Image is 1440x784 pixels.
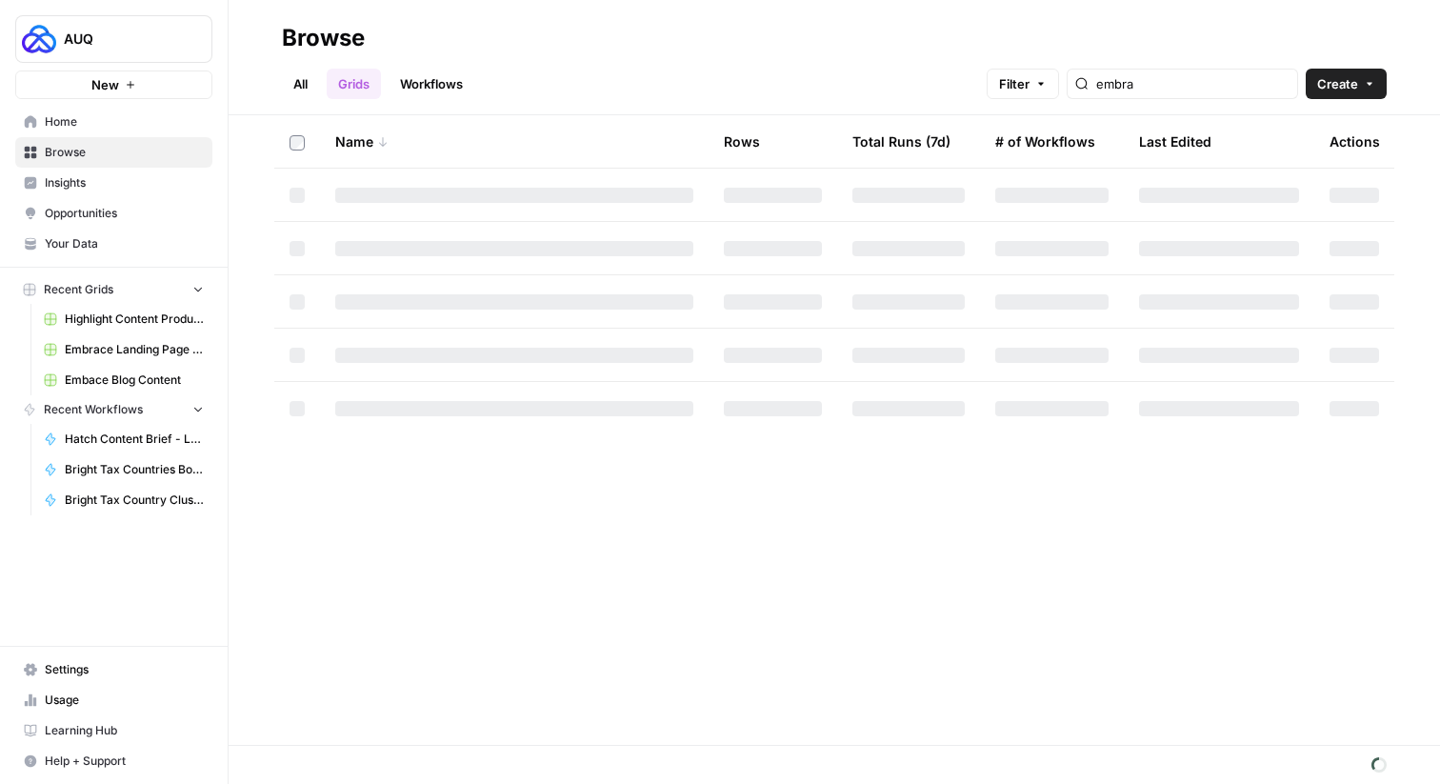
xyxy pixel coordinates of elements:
span: Settings [45,661,204,678]
a: Workflows [389,69,474,99]
span: Bright Tax Country Cluster - Bottom Tier - Google Docs [65,492,204,509]
a: Highlight Content Production [35,304,212,334]
span: Opportunities [45,205,204,222]
div: Actions [1330,115,1380,168]
a: Embrace Landing Page Grid [35,334,212,365]
a: Usage [15,685,212,715]
img: AUQ Logo [22,22,56,56]
span: Insights [45,174,204,191]
span: Filter [999,74,1030,93]
span: Recent Grids [44,281,113,298]
span: Usage [45,692,204,709]
a: Browse [15,137,212,168]
span: Home [45,113,204,131]
span: New [91,75,119,94]
span: Learning Hub [45,722,204,739]
a: Opportunities [15,198,212,229]
a: Learning Hub [15,715,212,746]
div: Name [335,115,693,168]
span: Recent Workflows [44,401,143,418]
span: Embrace Landing Page Grid [65,341,204,358]
a: Embace Blog Content [35,365,212,395]
button: New [15,70,212,99]
div: Last Edited [1139,115,1211,168]
a: Hatch Content Brief - Long-form Blog Posts [35,424,212,454]
span: Your Data [45,235,204,252]
a: Bright Tax Countries Bottom Tier [35,454,212,485]
button: Create [1306,69,1387,99]
span: AUQ [64,30,179,49]
a: Settings [15,654,212,685]
button: Workspace: AUQ [15,15,212,63]
a: Home [15,107,212,137]
span: Create [1317,74,1358,93]
a: Bright Tax Country Cluster - Bottom Tier - Google Docs [35,485,212,515]
span: Embace Blog Content [65,372,204,389]
button: Filter [987,69,1059,99]
span: Help + Support [45,753,204,770]
a: Your Data [15,229,212,259]
button: Recent Grids [15,275,212,304]
span: Highlight Content Production [65,311,204,328]
div: Total Runs (7d) [852,115,950,168]
span: Bright Tax Countries Bottom Tier [65,461,204,478]
button: Recent Workflows [15,395,212,424]
div: # of Workflows [995,115,1095,168]
a: All [282,69,319,99]
input: Search [1096,74,1290,93]
span: Browse [45,144,204,161]
a: Grids [327,69,381,99]
button: Help + Support [15,746,212,776]
a: Insights [15,168,212,198]
div: Rows [724,115,760,168]
div: Browse [282,23,365,53]
span: Hatch Content Brief - Long-form Blog Posts [65,431,204,448]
